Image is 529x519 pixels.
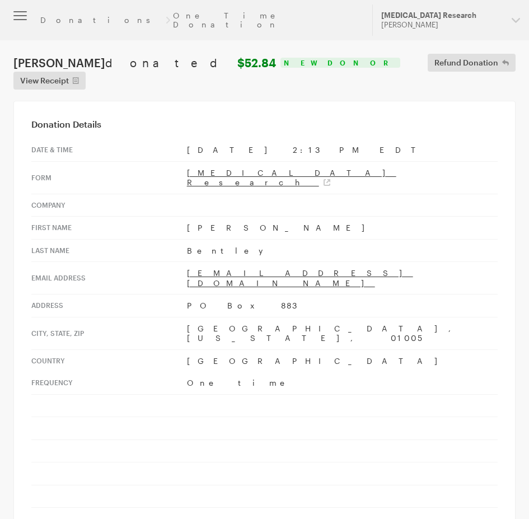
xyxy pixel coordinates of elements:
[187,239,498,262] td: Bentley
[13,56,276,69] h1: [PERSON_NAME]
[428,54,516,72] button: Refund Donation
[31,217,187,240] th: First Name
[31,372,187,394] th: Frequency
[31,239,187,262] th: Last Name
[187,168,396,188] a: [MEDICAL_DATA] Research
[31,349,187,372] th: Country
[381,11,503,20] div: [MEDICAL_DATA] Research
[434,56,498,69] span: Refund Donation
[187,294,498,317] td: PO Box 883
[31,194,187,217] th: Company
[187,349,498,372] td: [GEOGRAPHIC_DATA]
[237,56,276,69] strong: $52.84
[13,72,86,90] a: View Receipt
[372,4,529,36] button: [MEDICAL_DATA] Research [PERSON_NAME]
[381,20,503,30] div: [PERSON_NAME]
[31,161,187,194] th: Form
[31,139,187,161] th: Date & time
[187,372,498,394] td: One time
[105,56,235,69] span: donated
[31,317,187,349] th: City, state, zip
[187,268,413,288] a: [EMAIL_ADDRESS][DOMAIN_NAME]
[280,58,400,68] div: New Donor
[187,317,498,349] td: [GEOGRAPHIC_DATA], [US_STATE], 01005
[31,262,187,294] th: Email address
[20,74,69,87] span: View Receipt
[187,139,498,161] td: [DATE] 2:13 PM EDT
[40,16,162,25] a: Donations
[31,294,187,317] th: Address
[31,119,498,130] h3: Donation Details
[187,217,498,240] td: [PERSON_NAME]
